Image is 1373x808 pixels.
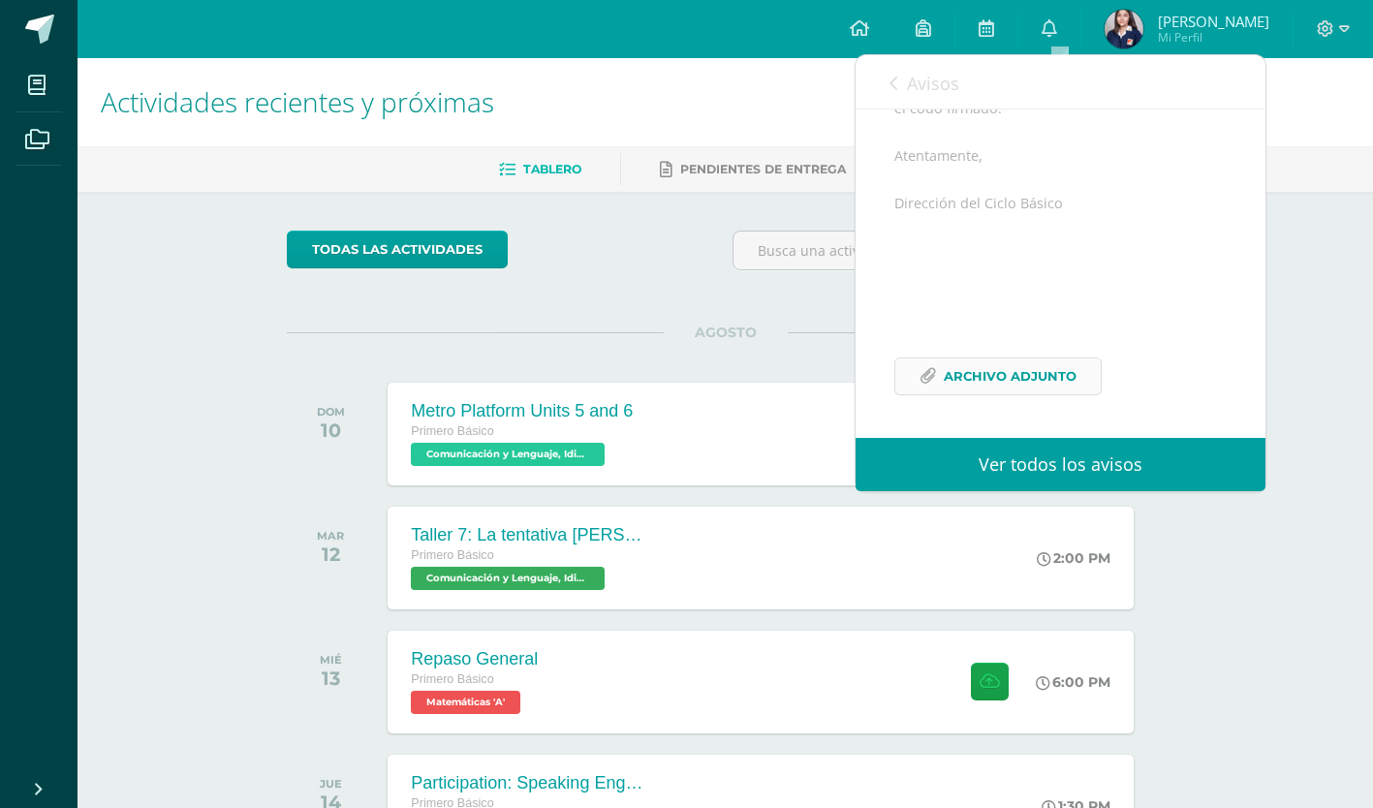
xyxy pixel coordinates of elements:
span: 1649 [1099,71,1134,92]
div: Repaso General [411,649,538,669]
a: todas las Actividades [287,231,508,268]
span: avisos sin leer [1099,71,1232,92]
span: Comunicación y Lenguaje, Idioma Extranjero Inglés 'A' [411,443,605,466]
div: 10 [317,419,345,442]
span: Primero Básico [411,548,493,562]
div: DOM [317,405,345,419]
div: MAR [317,529,344,543]
a: Pendientes de entrega [660,154,846,185]
div: 13 [320,667,342,690]
div: MIÉ [320,653,342,667]
span: Pendientes de entrega [680,162,846,176]
span: Matemáticas 'A' [411,691,520,714]
a: Tablero [499,154,581,185]
span: Primero Básico [411,672,493,686]
span: Comunicación y Lenguaje, Idioma Español 'A' [411,567,605,590]
span: [PERSON_NAME] [1158,12,1269,31]
div: Participation: Speaking English [411,773,643,793]
span: Tablero [523,162,581,176]
div: 2:00 PM [1037,549,1110,567]
a: Archivo Adjunto [894,357,1102,395]
span: Mi Perfil [1158,29,1269,46]
div: Taller 7: La tentativa [PERSON_NAME] [411,525,643,545]
span: Primero Básico [411,424,493,438]
input: Busca una actividad próxima aquí... [733,232,1163,269]
a: Ver todos los avisos [856,438,1265,491]
span: Archivo Adjunto [944,358,1077,394]
div: Metro Platform Units 5 and 6 [411,401,633,421]
div: 12 [317,543,344,566]
span: Actividades recientes y próximas [101,83,494,120]
img: 146e14d473afb2837e5cf5f345d4b25b.png [1105,10,1143,48]
div: 6:00 PM [1036,673,1110,691]
span: Avisos [907,72,959,95]
span: AGOSTO [664,324,788,341]
div: JUE [320,777,342,791]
